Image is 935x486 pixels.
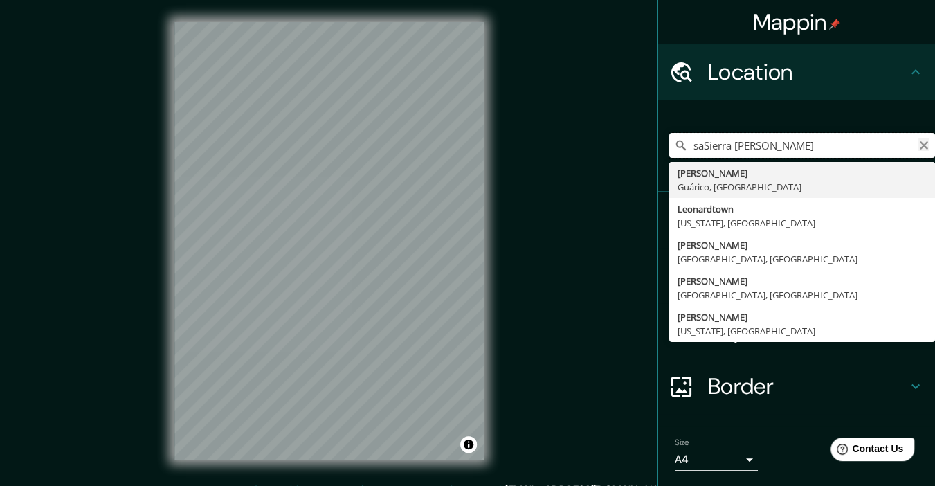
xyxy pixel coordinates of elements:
[918,138,929,151] button: Clear
[658,248,935,303] div: Style
[678,180,927,194] div: Guárico, [GEOGRAPHIC_DATA]
[658,192,935,248] div: Pins
[812,432,920,471] iframe: Help widget launcher
[678,252,927,266] div: [GEOGRAPHIC_DATA], [GEOGRAPHIC_DATA]
[678,288,927,302] div: [GEOGRAPHIC_DATA], [GEOGRAPHIC_DATA]
[678,202,927,216] div: Leonardtown
[675,437,689,449] label: Size
[708,58,907,86] h4: Location
[708,317,907,345] h4: Layout
[678,274,927,288] div: [PERSON_NAME]
[708,372,907,400] h4: Border
[678,310,927,324] div: [PERSON_NAME]
[658,359,935,414] div: Border
[753,8,841,36] h4: Mappin
[658,303,935,359] div: Layout
[174,22,484,460] canvas: Map
[675,449,758,471] div: A4
[829,19,840,30] img: pin-icon.png
[678,216,927,230] div: [US_STATE], [GEOGRAPHIC_DATA]
[678,238,927,252] div: [PERSON_NAME]
[678,166,927,180] div: [PERSON_NAME]
[460,436,477,453] button: Toggle attribution
[669,133,935,158] input: Pick your city or area
[678,324,927,338] div: [US_STATE], [GEOGRAPHIC_DATA]
[658,44,935,100] div: Location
